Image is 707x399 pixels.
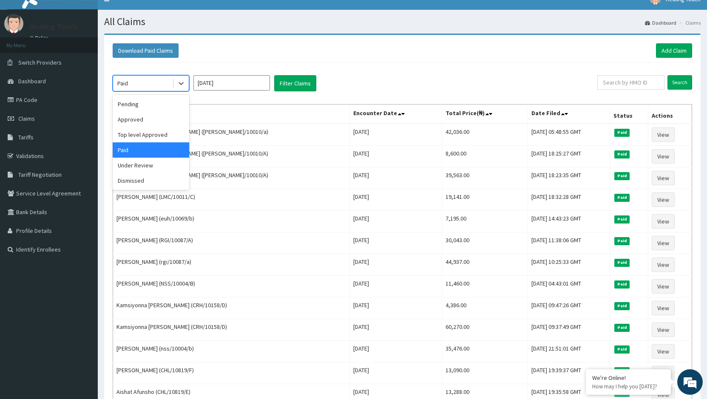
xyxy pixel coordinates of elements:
textarea: Type your message and hit 'Enter' [4,232,162,262]
td: [DATE] [350,341,442,362]
td: Kamsiyonna [PERSON_NAME] (CRH/10158/D) [113,297,350,319]
td: 19,141.00 [442,189,528,211]
span: Paid [614,367,630,375]
a: Dashboard [645,19,676,26]
td: [DATE] [350,319,442,341]
a: View [652,236,675,250]
td: [DATE] 10:25:33 GMT [528,254,610,276]
a: View [652,344,675,359]
td: [PERSON_NAME] [PERSON_NAME] ([PERSON_NAME]/10010/A) [113,146,350,167]
td: [PERSON_NAME] (CHL/10819/F) [113,362,350,384]
td: [DATE] 04:43:01 GMT [528,276,610,297]
img: d_794563401_company_1708531726252_794563401 [16,42,34,64]
td: [DATE] 14:43:23 GMT [528,211,610,232]
td: [DATE] 21:51:01 GMT [528,341,610,362]
a: View [652,149,675,164]
td: [DATE] [350,211,442,232]
span: Paid [614,345,630,353]
span: Paid [614,194,630,201]
td: [DATE] 11:38:06 GMT [528,232,610,254]
span: Paid [614,259,630,266]
td: 60,270.00 [442,319,528,341]
th: Status [610,105,648,124]
a: View [652,127,675,142]
td: [PERSON_NAME] (euh/10069/b) [113,211,350,232]
button: Filter Claims [274,75,316,91]
td: 4,386.00 [442,297,528,319]
td: [DATE] [350,232,442,254]
span: Claims [18,115,35,122]
td: [PERSON_NAME] [PERSON_NAME] ([PERSON_NAME]/10010/a) [113,124,350,146]
span: We're online! [49,107,117,193]
div: We're Online! [592,374,664,382]
div: Chat with us now [44,48,143,59]
th: Name [113,105,350,124]
div: Under Review [113,158,189,173]
h1: All Claims [104,16,701,27]
td: [PERSON_NAME] (NSS/10004/B) [113,276,350,297]
td: [DATE] [350,189,442,211]
td: 30,043.00 [442,232,528,254]
span: Paid [614,215,630,223]
td: 11,460.00 [442,276,528,297]
div: Dismissed [113,173,189,188]
td: 44,937.00 [442,254,528,276]
input: Select Month and Year [193,75,270,91]
td: [DATE] 18:32:28 GMT [528,189,610,211]
a: View [652,301,675,315]
div: Top level Approved [113,127,189,142]
td: [DATE] 09:37:49 GMT [528,319,610,341]
td: Kamsiyonna [PERSON_NAME] (CRH/10158/D) [113,319,350,341]
div: Paid [117,79,128,88]
a: View [652,214,675,229]
td: 7,195.00 [442,211,528,232]
td: [DATE] [350,297,442,319]
td: [DATE] [350,167,442,189]
td: [DATE] [350,276,442,297]
td: 39,563.00 [442,167,528,189]
td: 35,476.00 [442,341,528,362]
span: Tariffs [18,133,34,141]
a: View [652,192,675,207]
td: 13,090.00 [442,362,528,384]
td: [PERSON_NAME] [PERSON_NAME] ([PERSON_NAME]/10010/A) [113,167,350,189]
th: Encounter Date [350,105,442,124]
td: [DATE] [350,146,442,167]
div: Pending [113,96,189,112]
th: Actions [648,105,692,124]
td: 8,600.00 [442,146,528,167]
div: Paid [113,142,189,158]
input: Search by HMO ID [597,75,664,90]
a: View [652,323,675,337]
th: Date Filed [528,105,610,124]
a: View [652,171,675,185]
td: [DATE] [350,254,442,276]
a: View [652,279,675,294]
th: Total Price(₦) [442,105,528,124]
input: Search [667,75,692,90]
span: Dashboard [18,77,46,85]
span: Paid [614,172,630,180]
div: Minimize live chat window [139,4,160,25]
td: [DATE] 18:25:27 GMT [528,146,610,167]
td: [DATE] [350,124,442,146]
a: Add Claim [656,43,692,58]
p: How may I help you today? [592,383,664,390]
p: Healing Touch [30,23,77,31]
td: [DATE] 19:39:37 GMT [528,362,610,384]
span: Paid [614,280,630,288]
span: Paid [614,237,630,245]
img: User Image [4,14,23,33]
button: Download Paid Claims [113,43,179,58]
td: [PERSON_NAME] (LMC/10011/C) [113,189,350,211]
td: [DATE] [350,362,442,384]
td: [PERSON_NAME] (nss/10004/b) [113,341,350,362]
span: Paid [614,324,630,331]
div: Approved [113,112,189,127]
td: [DATE] 09:47:26 GMT [528,297,610,319]
span: Tariff Negotiation [18,171,62,178]
span: Paid [614,302,630,310]
a: View [652,258,675,272]
span: Paid [614,150,630,158]
td: [PERSON_NAME] (rgi/10087/a) [113,254,350,276]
